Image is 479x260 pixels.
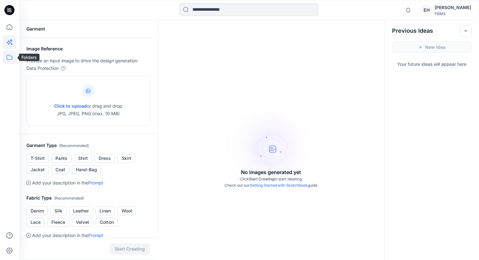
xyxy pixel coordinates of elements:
button: Leather [69,206,93,215]
p: or drag and drop JPG, JPEG, PNG (max. 10 MB) [54,102,122,117]
span: ( Recommended ) [59,143,89,148]
span: Click to upload [54,103,87,109]
button: Fleece [47,218,69,227]
span: Start Creating [249,177,274,181]
button: T-Shirt [26,154,49,163]
div: [PERSON_NAME] [435,4,471,11]
h2: Fabric Type [26,194,150,202]
p: Your future ideas will appear here [385,58,479,68]
h2: Image Reference [26,45,150,53]
button: Silk [50,206,66,215]
p: Click to start ideating. Check out our guide [225,176,317,189]
button: Jacket [26,165,49,174]
button: Coat [51,165,69,174]
div: EH [421,4,432,16]
div: PBMS [435,11,471,16]
p: Add your description in the [32,179,103,187]
button: Hand-Bag [72,165,101,174]
a: Prompt [88,180,103,185]
a: Getting Started with Sketchbook [250,183,308,188]
button: Dress [94,154,115,163]
button: Denim [26,206,48,215]
button: Cotton [96,218,118,227]
button: Wool [117,206,136,215]
button: Velvet [72,218,93,227]
p: Provide an input image to drive the design generation. [26,57,150,65]
p: No images generated yet [241,168,301,176]
button: Shirt [74,154,92,163]
button: Toggle idea bar [460,25,471,37]
h2: Garment Type [26,142,150,150]
p: Data Protection [26,65,59,72]
button: Lace [26,218,45,227]
p: Add your description in the [32,232,103,239]
button: Pants [51,154,71,163]
a: Prompt [88,233,103,238]
span: ( Recommended ) [54,196,84,201]
button: Skirt [117,154,135,163]
h2: Previous Ideas [392,27,433,35]
button: Linen [95,206,115,215]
